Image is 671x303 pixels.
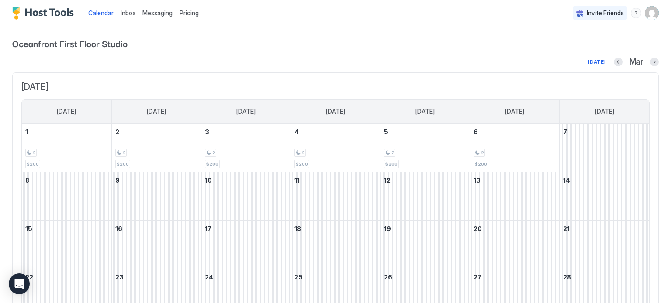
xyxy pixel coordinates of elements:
td: March 5, 2026 [380,124,470,172]
a: Wednesday [317,100,354,123]
span: 24 [205,273,213,281]
span: [DATE] [595,108,614,116]
a: Friday [496,100,533,123]
span: $200 [385,161,398,167]
span: 14 [563,177,570,184]
td: March 11, 2026 [291,172,380,220]
a: March 27, 2026 [470,269,559,285]
a: March 7, 2026 [560,124,649,140]
a: March 4, 2026 [291,124,380,140]
a: March 12, 2026 [380,172,470,188]
span: 2 [123,150,125,156]
div: [DATE] [588,58,605,66]
a: March 11, 2026 [291,172,380,188]
div: Open Intercom Messenger [9,273,30,294]
a: March 8, 2026 [22,172,111,188]
span: 15 [25,225,32,232]
span: 2 [391,150,394,156]
td: March 15, 2026 [22,220,111,269]
a: March 17, 2026 [201,221,291,237]
span: Inbox [121,9,135,17]
span: 28 [563,273,571,281]
a: Inbox [121,8,135,17]
a: March 15, 2026 [22,221,111,237]
span: $200 [117,161,129,167]
td: March 10, 2026 [201,172,291,220]
td: March 18, 2026 [291,220,380,269]
a: Host Tools Logo [12,7,78,20]
span: $200 [27,161,39,167]
span: 8 [25,177,29,184]
a: March 14, 2026 [560,172,649,188]
td: March 16, 2026 [111,220,201,269]
span: 20 [474,225,482,232]
td: March 9, 2026 [111,172,201,220]
a: Monday [138,100,175,123]
span: 3 [205,128,209,136]
a: March 18, 2026 [291,221,380,237]
div: menu [631,8,641,18]
span: Oceanfront First Floor Studio [12,37,659,50]
a: March 19, 2026 [380,221,470,237]
a: March 23, 2026 [112,269,201,285]
span: 11 [294,177,300,184]
span: [DATE] [326,108,345,116]
span: 27 [474,273,481,281]
span: 10 [205,177,212,184]
a: March 28, 2026 [560,269,649,285]
a: Saturday [586,100,623,123]
a: March 26, 2026 [380,269,470,285]
span: 4 [294,128,299,136]
span: 7 [563,128,567,136]
span: 13 [474,177,481,184]
a: Calendar [88,8,114,17]
span: [DATE] [505,108,524,116]
a: March 24, 2026 [201,269,291,285]
span: 19 [384,225,391,232]
span: 6 [474,128,478,136]
span: 17 [205,225,211,232]
span: Pricing [180,9,199,17]
span: 2 [481,150,484,156]
a: Messaging [142,8,173,17]
span: 2 [302,150,304,156]
td: March 8, 2026 [22,172,111,220]
span: [DATE] [236,108,256,116]
a: Tuesday [228,100,264,123]
span: 23 [115,273,124,281]
span: $200 [475,161,487,167]
span: Mar [629,57,643,67]
a: March 10, 2026 [201,172,291,188]
a: March 9, 2026 [112,172,201,188]
td: March 21, 2026 [560,220,649,269]
button: Previous month [614,58,623,66]
span: 18 [294,225,301,232]
a: Thursday [407,100,443,123]
span: 26 [384,273,392,281]
div: User profile [645,6,659,20]
span: [DATE] [21,82,650,92]
td: March 6, 2026 [470,124,560,172]
a: March 20, 2026 [470,221,559,237]
a: March 21, 2026 [560,221,649,237]
span: [DATE] [147,108,166,116]
span: Calendar [88,9,114,17]
span: $200 [206,161,218,167]
span: [DATE] [415,108,435,116]
td: March 14, 2026 [560,172,649,220]
button: Next month [650,58,659,66]
td: March 7, 2026 [560,124,649,172]
a: March 1, 2026 [22,124,111,140]
a: Sunday [48,100,85,123]
a: March 25, 2026 [291,269,380,285]
td: March 3, 2026 [201,124,291,172]
a: March 5, 2026 [380,124,470,140]
td: March 19, 2026 [380,220,470,269]
a: March 6, 2026 [470,124,559,140]
td: March 1, 2026 [22,124,111,172]
a: March 16, 2026 [112,221,201,237]
span: 5 [384,128,388,136]
span: $200 [296,161,308,167]
a: March 2, 2026 [112,124,201,140]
